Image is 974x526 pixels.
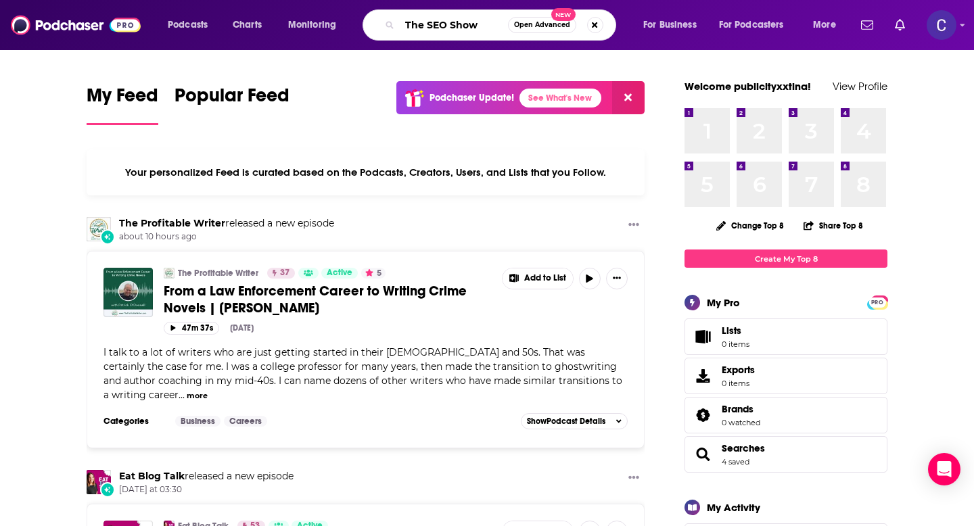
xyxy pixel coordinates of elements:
[87,84,158,115] span: My Feed
[230,323,254,333] div: [DATE]
[175,84,289,115] span: Popular Feed
[643,16,697,34] span: For Business
[87,84,158,125] a: My Feed
[175,84,289,125] a: Popular Feed
[119,231,334,243] span: about 10 hours ago
[869,297,885,307] a: PRO
[927,10,956,40] button: Show profile menu
[856,14,879,37] a: Show notifications dropdown
[321,268,358,279] a: Active
[103,268,153,317] img: From a Law Enforcement Career to Writing Crime Novels | Patrick O'Donnell
[327,266,352,280] span: Active
[119,217,334,230] h3: released a new episode
[100,482,115,497] div: New Episode
[685,249,887,268] a: Create My Top 8
[119,484,294,496] span: [DATE] at 03:30
[400,14,508,36] input: Search podcasts, credits, & more...
[685,80,811,93] a: Welcome publicityxxtina!
[803,212,864,239] button: Share Top 8
[685,397,887,433] span: Brands
[508,17,576,33] button: Open AdvancedNew
[119,217,225,229] a: The Profitable Writer
[103,346,622,401] span: I talk to a lot of writers who are just getting started in their [DEMOGRAPHIC_DATA] and 50s. That...
[813,16,836,34] span: More
[527,416,605,426] span: Show Podcast Details
[722,403,753,415] span: Brands
[514,22,570,28] span: Open Advanced
[288,16,336,34] span: Monitoring
[722,364,755,376] span: Exports
[168,16,208,34] span: Podcasts
[689,327,716,346] span: Lists
[103,416,164,427] h3: Categories
[708,217,792,234] button: Change Top 8
[87,149,645,195] div: Your personalized Feed is curated based on the Podcasts, Creators, Users, and Lists that you Follow.
[164,322,219,335] button: 47m 37s
[551,8,576,21] span: New
[833,80,887,93] a: View Profile
[503,268,573,289] button: Show More Button
[722,457,749,467] a: 4 saved
[87,217,111,241] img: The Profitable Writer
[164,283,467,316] span: From a Law Enforcement Career to Writing Crime Novels | [PERSON_NAME]
[175,416,221,427] a: Business
[87,470,111,494] img: Eat Blog Talk
[361,268,386,279] button: 5
[623,217,645,234] button: Show More Button
[685,436,887,473] span: Searches
[233,16,262,34] span: Charts
[927,10,956,40] span: Logged in as publicityxxtina
[707,501,760,514] div: My Activity
[224,416,267,427] a: Careers
[719,16,784,34] span: For Podcasters
[267,268,295,279] a: 37
[524,273,566,283] span: Add to List
[722,339,749,349] span: 0 items
[710,14,804,36] button: open menu
[707,296,740,309] div: My Pro
[519,89,601,107] a: See What's New
[119,470,185,482] a: Eat Blog Talk
[158,14,225,36] button: open menu
[179,389,185,401] span: ...
[689,366,716,385] span: Exports
[280,266,289,280] span: 37
[11,12,141,38] img: Podchaser - Follow, Share and Rate Podcasts
[722,418,760,427] a: 0 watched
[164,268,175,279] img: The Profitable Writer
[689,445,716,464] a: Searches
[375,9,629,41] div: Search podcasts, credits, & more...
[634,14,714,36] button: open menu
[606,268,628,289] button: Show More Button
[927,10,956,40] img: User Profile
[722,379,755,388] span: 0 items
[928,453,960,485] div: Open Intercom Messenger
[623,470,645,487] button: Show More Button
[689,406,716,425] a: Brands
[722,325,749,337] span: Lists
[100,229,115,244] div: New Episode
[430,92,514,103] p: Podchaser Update!
[224,14,270,36] a: Charts
[869,297,885,308] span: PRO
[685,358,887,394] a: Exports
[722,442,765,454] a: Searches
[521,413,628,429] button: ShowPodcast Details
[178,268,258,279] a: The Profitable Writer
[119,470,294,483] h3: released a new episode
[722,403,760,415] a: Brands
[804,14,853,36] button: open menu
[722,325,741,337] span: Lists
[889,14,910,37] a: Show notifications dropdown
[279,14,354,36] button: open menu
[685,318,887,355] a: Lists
[187,390,208,402] button: more
[164,283,492,316] a: From a Law Enforcement Career to Writing Crime Novels | [PERSON_NAME]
